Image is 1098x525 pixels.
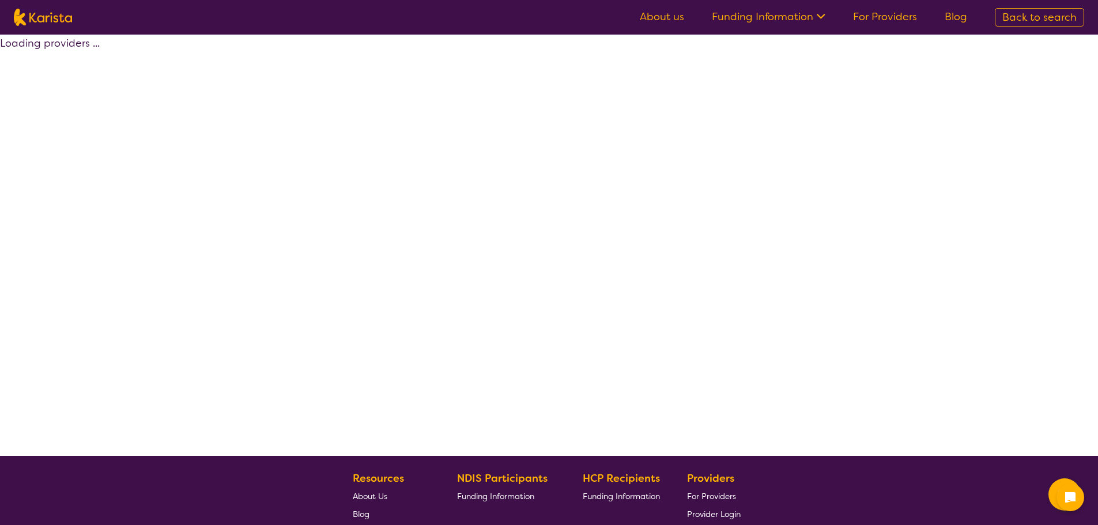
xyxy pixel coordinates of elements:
button: Channel Menu [1048,478,1081,511]
a: Funding Information [712,10,825,24]
a: About Us [353,487,430,505]
a: Blog [353,505,430,523]
a: Blog [945,10,967,24]
span: Funding Information [583,491,660,501]
a: Provider Login [687,505,741,523]
b: Resources [353,471,404,485]
img: Karista logo [14,9,72,26]
b: HCP Recipients [583,471,660,485]
a: For Providers [687,487,741,505]
b: Providers [687,471,734,485]
span: Back to search [1002,10,1077,24]
a: Funding Information [583,487,660,505]
span: Blog [353,509,369,519]
span: For Providers [687,491,736,501]
b: NDIS Participants [457,471,548,485]
span: Funding Information [457,491,534,501]
a: For Providers [853,10,917,24]
a: Back to search [995,8,1084,27]
span: About Us [353,491,387,501]
a: Funding Information [457,487,556,505]
span: Provider Login [687,509,741,519]
a: About us [640,10,684,24]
